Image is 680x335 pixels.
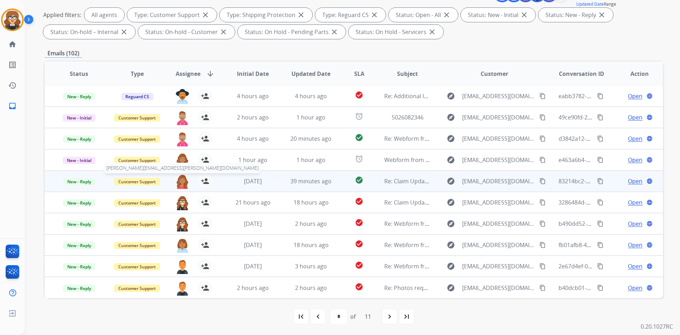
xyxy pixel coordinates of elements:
[138,25,235,39] div: Status: On-hold - Customer
[8,102,17,110] mat-icon: inbox
[237,284,269,292] span: 2 hours ago
[355,176,363,184] mat-icon: check_circle
[402,312,411,321] mat-icon: last_page
[63,285,95,292] span: New - Reply
[315,8,386,22] div: Type: Reguard CS
[461,8,535,22] div: Status: New - Initial
[646,135,653,142] mat-icon: language
[63,114,96,122] span: New - Initial
[559,177,665,185] span: 83214bc2-24f1-4cc3-bddf-4ee20113986c
[354,69,364,78] span: SLA
[355,91,363,99] mat-icon: check_circle
[539,263,546,269] mat-icon: content_copy
[201,11,210,19] mat-icon: close
[447,92,455,100] mat-icon: explore
[175,132,189,146] img: agent-avatar
[442,11,451,19] mat-icon: close
[447,156,455,164] mat-icon: explore
[176,69,200,78] span: Assignee
[63,263,95,270] span: New - Reply
[355,218,363,227] mat-icon: check_circle
[355,133,363,142] mat-icon: check_circle
[646,157,653,163] mat-icon: language
[244,262,262,270] span: [DATE]
[384,92,454,100] span: Re: Additional Information
[628,262,642,270] span: Open
[539,285,546,291] mat-icon: content_copy
[175,174,189,188] button: [PERSON_NAME][EMAIL_ADDRESS][PERSON_NAME][DOMAIN_NAME]
[462,262,535,270] span: [EMAIL_ADDRESS][DOMAIN_NAME]
[559,69,604,78] span: Conversation ID
[597,263,603,269] mat-icon: content_copy
[646,263,653,269] mat-icon: language
[63,178,95,185] span: New - Reply
[447,134,455,143] mat-icon: explore
[559,135,665,143] span: d3842a12-785a-4ffa-96d4-71f40d07755d
[397,69,418,78] span: Subject
[355,197,363,206] mat-icon: check_circle
[121,93,153,100] span: Reguard CS
[201,241,209,249] mat-icon: person_add
[236,199,271,206] span: 21 hours ago
[297,11,305,19] mat-icon: close
[597,157,603,163] mat-icon: content_copy
[646,199,653,206] mat-icon: language
[559,113,665,121] span: 49ce90fd-2d52-4e82-8f3d-6c8367e008b3
[295,284,327,292] span: 2 hours ago
[447,262,455,270] mat-icon: explore
[628,156,642,164] span: Open
[646,285,653,291] mat-icon: language
[646,242,653,248] mat-icon: language
[384,177,497,185] span: Re: Claim Update: Parts ordered for repair
[462,284,535,292] span: [EMAIL_ADDRESS][DOMAIN_NAME]
[628,198,642,207] span: Open
[392,113,424,121] span: 5026082346
[447,241,455,249] mat-icon: explore
[8,61,17,69] mat-icon: list_alt
[576,1,616,7] span: Range
[462,198,535,207] span: [EMAIL_ADDRESS][DOMAIN_NAME]
[63,242,95,249] span: New - Reply
[597,285,603,291] mat-icon: content_copy
[114,263,160,270] span: Customer Support
[237,69,269,78] span: Initial Date
[244,241,262,249] span: [DATE]
[206,69,215,78] mat-icon: arrow_downward
[201,219,209,228] mat-icon: person_add
[175,217,189,231] img: agent-avatar
[641,322,673,331] p: 0.20.1027RC
[576,1,604,7] button: Updated Date
[597,11,606,19] mat-icon: close
[220,8,312,22] div: Type: Shipping Protection
[131,69,144,78] span: Type
[296,113,325,121] span: 1 hour ago
[294,199,329,206] span: 18 hours ago
[384,284,496,292] span: Re: Photos required for your Extend claim
[462,219,535,228] span: [EMAIL_ADDRESS][DOMAIN_NAME]
[559,156,667,164] span: e463a6b4-d913-4de3-aa79-6c809a5fe30d
[559,220,669,228] span: b490dd52-2545-4e4a-b017-cb703122e704
[175,153,189,168] img: agent-avatar
[244,177,262,185] span: [DATE]
[120,28,128,36] mat-icon: close
[237,113,269,121] span: 2 hours ago
[384,156,545,164] span: Webform from [EMAIL_ADDRESS][DOMAIN_NAME] on [DATE]
[462,177,535,185] span: [EMAIL_ADDRESS][DOMAIN_NAME]
[314,312,322,321] mat-icon: navigate_before
[84,8,124,22] div: All agents
[559,241,666,249] span: fb01afb8-4335-4c20-bb80-6b47d56d8bdf
[385,312,394,321] mat-icon: navigate_next
[539,199,546,206] mat-icon: content_copy
[244,220,262,228] span: [DATE]
[63,157,96,164] span: New - Initial
[8,81,17,90] mat-icon: history
[237,92,269,100] span: 4 hours ago
[597,135,603,142] mat-icon: content_copy
[290,135,331,143] span: 20 minutes ago
[539,242,546,248] mat-icon: content_copy
[355,261,363,269] mat-icon: check_circle
[384,241,554,249] span: Re: Webform from [EMAIL_ADDRESS][DOMAIN_NAME] on [DATE]
[447,219,455,228] mat-icon: explore
[628,113,642,122] span: Open
[114,199,160,207] span: Customer Support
